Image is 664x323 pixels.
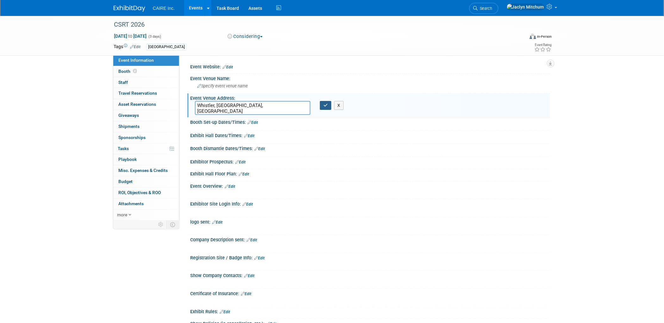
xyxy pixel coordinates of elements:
[132,69,138,73] span: Booth not reserved yet
[190,131,550,139] div: Exhibit Hall Dates/Times:
[535,43,552,47] div: Event Rating
[118,80,128,85] span: Staff
[113,199,179,209] a: Attachments
[244,274,254,278] a: Edit
[127,34,133,39] span: to
[247,238,257,242] a: Edit
[212,220,222,225] a: Edit
[226,33,265,40] button: Considering
[190,199,550,207] div: Exhibitor Site Login Info:
[146,44,187,50] div: [GEOGRAPHIC_DATA]
[113,165,179,176] a: Misc. Expenses & Credits
[190,117,550,126] div: Booth Set-up Dates/Times:
[225,184,235,189] a: Edit
[254,147,265,151] a: Edit
[113,132,179,143] a: Sponsorships
[113,55,179,66] a: Event Information
[153,6,175,11] span: CAIRE Inc.
[118,157,137,162] span: Playbook
[197,84,248,88] span: Specify event venue name
[113,176,179,187] a: Budget
[190,217,550,225] div: logo sent:
[148,35,161,39] span: (3 days)
[113,143,179,154] a: Tasks
[190,271,550,279] div: Show Company Contacts:
[118,201,144,206] span: Attachments
[113,210,179,220] a: more
[190,253,550,261] div: Registration Site / Badge Info:
[112,19,515,30] div: CSRT 2026
[469,3,498,14] a: Search
[507,3,544,10] img: Jaclyn Mitchum
[334,101,344,110] button: X
[114,33,147,39] span: [DATE] [DATE]
[155,220,166,229] td: Personalize Event Tab Strip
[113,66,179,77] a: Booth
[118,124,140,129] span: Shipments
[130,45,141,49] a: Edit
[190,169,550,177] div: Exhibit Hall Floor Plan:
[118,102,156,107] span: Asset Reservations
[113,121,179,132] a: Shipments
[487,33,552,42] div: Event Format
[241,292,251,296] a: Edit
[244,134,254,138] a: Edit
[254,256,265,260] a: Edit
[222,65,233,69] a: Edit
[118,58,154,63] span: Event Information
[235,160,246,164] a: Edit
[190,157,550,165] div: Exhibitor Prospectus:
[190,144,550,152] div: Booth Dismantle Dates/Times:
[113,88,179,99] a: Travel Reservations
[190,62,550,70] div: Event Website:
[117,212,127,217] span: more
[114,5,145,12] img: ExhibitDay
[118,168,168,173] span: Misc. Expenses & Credits
[190,307,550,315] div: Exhibit Rules:
[118,113,139,118] span: Giveaways
[478,6,492,11] span: Search
[113,110,179,121] a: Giveaways
[530,34,536,39] img: Format-Inperson.png
[190,93,550,101] div: Event Venue Address:
[113,187,179,198] a: ROI, Objectives & ROO
[247,120,258,125] a: Edit
[190,181,550,190] div: Event Overview:
[166,220,179,229] td: Toggle Event Tabs
[537,34,552,39] div: In-Person
[114,43,141,51] td: Tags
[242,202,253,206] a: Edit
[118,179,133,184] span: Budget
[118,91,157,96] span: Travel Reservations
[113,154,179,165] a: Playbook
[118,135,146,140] span: Sponsorships
[190,74,550,82] div: Event Venue Name:
[118,190,161,195] span: ROI, Objectives & ROO
[113,77,179,88] a: Staff
[220,310,230,314] a: Edit
[190,289,550,297] div: Certificate of Insurance:
[118,69,138,74] span: Booth
[118,146,129,151] span: Tasks
[113,99,179,110] a: Asset Reservations
[239,172,249,176] a: Edit
[190,235,550,243] div: Company Description sent:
